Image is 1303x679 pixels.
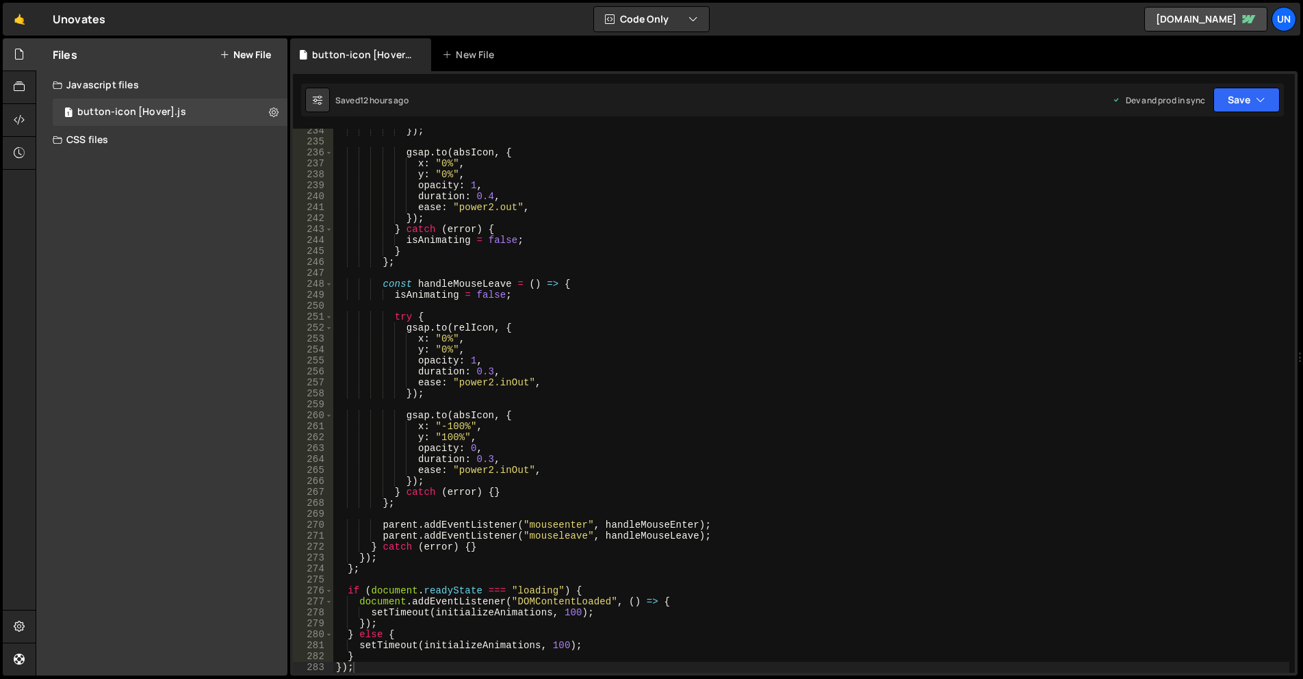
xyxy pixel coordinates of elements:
div: 252 [293,322,333,333]
button: Save [1213,88,1280,112]
div: 240 [293,191,333,202]
div: 274 [293,563,333,574]
div: Dev and prod in sync [1112,94,1205,106]
div: 242 [293,213,333,224]
div: 254 [293,344,333,355]
div: 251 [293,311,333,322]
div: 270 [293,520,333,530]
div: 243 [293,224,333,235]
a: 🤙 [3,3,36,36]
div: 262 [293,432,333,443]
div: 279 [293,618,333,629]
div: 265 [293,465,333,476]
div: 235 [293,136,333,147]
div: 258 [293,388,333,399]
div: 259 [293,399,333,410]
div: 269 [293,509,333,520]
div: 253 [293,333,333,344]
div: 236 [293,147,333,158]
div: 276 [293,585,333,596]
div: Unovates [53,11,105,27]
div: 260 [293,410,333,421]
div: 239 [293,180,333,191]
a: Un [1272,7,1296,31]
div: 278 [293,607,333,618]
h2: Files [53,47,77,62]
div: 238 [293,169,333,180]
div: 250 [293,300,333,311]
div: 245 [293,246,333,257]
div: button-icon [Hover].js [53,99,287,126]
div: 263 [293,443,333,454]
div: 237 [293,158,333,169]
div: 266 [293,476,333,487]
div: New File [442,48,500,62]
div: 275 [293,574,333,585]
div: 277 [293,596,333,607]
div: CSS files [36,126,287,153]
div: 273 [293,552,333,563]
div: 255 [293,355,333,366]
div: 256 [293,366,333,377]
div: 272 [293,541,333,552]
div: Saved [335,94,409,106]
div: 247 [293,268,333,279]
div: 257 [293,377,333,388]
div: 244 [293,235,333,246]
div: button-icon [Hover].js [77,106,186,118]
div: 264 [293,454,333,465]
div: 282 [293,651,333,662]
div: 281 [293,640,333,651]
button: New File [220,49,271,60]
div: 249 [293,290,333,300]
div: 12 hours ago [360,94,409,106]
div: 283 [293,662,333,673]
div: 246 [293,257,333,268]
div: 267 [293,487,333,498]
div: 248 [293,279,333,290]
a: [DOMAIN_NAME] [1144,7,1267,31]
div: 271 [293,530,333,541]
div: 280 [293,629,333,640]
div: 261 [293,421,333,432]
button: Code Only [594,7,709,31]
div: 234 [293,125,333,136]
div: 241 [293,202,333,213]
div: Javascript files [36,71,287,99]
div: button-icon [Hover].js [312,48,415,62]
div: 268 [293,498,333,509]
